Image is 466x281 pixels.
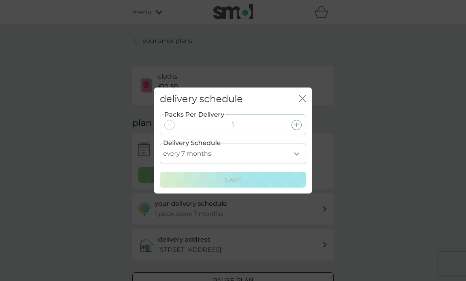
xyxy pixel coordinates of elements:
label: Delivery Schedule [163,138,221,148]
button: Save [160,172,306,188]
h2: delivery schedule [160,93,243,105]
p: Save [225,175,241,185]
label: Packs Per Delivery [163,110,225,120]
button: close [299,95,306,103]
p: 1 [232,120,234,130]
